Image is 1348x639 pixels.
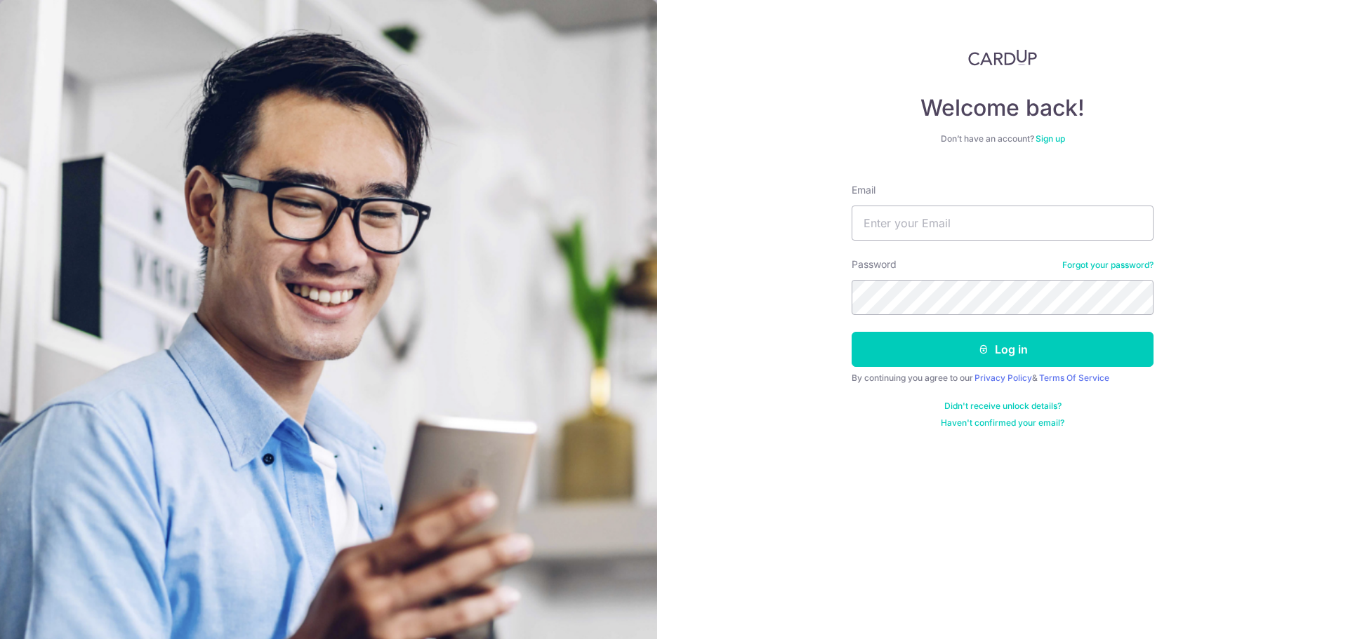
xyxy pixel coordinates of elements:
[852,206,1154,241] input: Enter your Email
[852,332,1154,367] button: Log in
[1039,372,1109,383] a: Terms Of Service
[852,94,1154,122] h4: Welcome back!
[852,257,897,271] label: Password
[852,183,875,197] label: Email
[968,49,1037,66] img: CardUp Logo
[852,372,1154,384] div: By continuing you agree to our &
[852,133,1154,144] div: Don’t have an account?
[1062,260,1154,271] a: Forgot your password?
[941,417,1064,429] a: Haven't confirmed your email?
[944,401,1062,412] a: Didn't receive unlock details?
[1036,133,1065,144] a: Sign up
[974,372,1032,383] a: Privacy Policy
